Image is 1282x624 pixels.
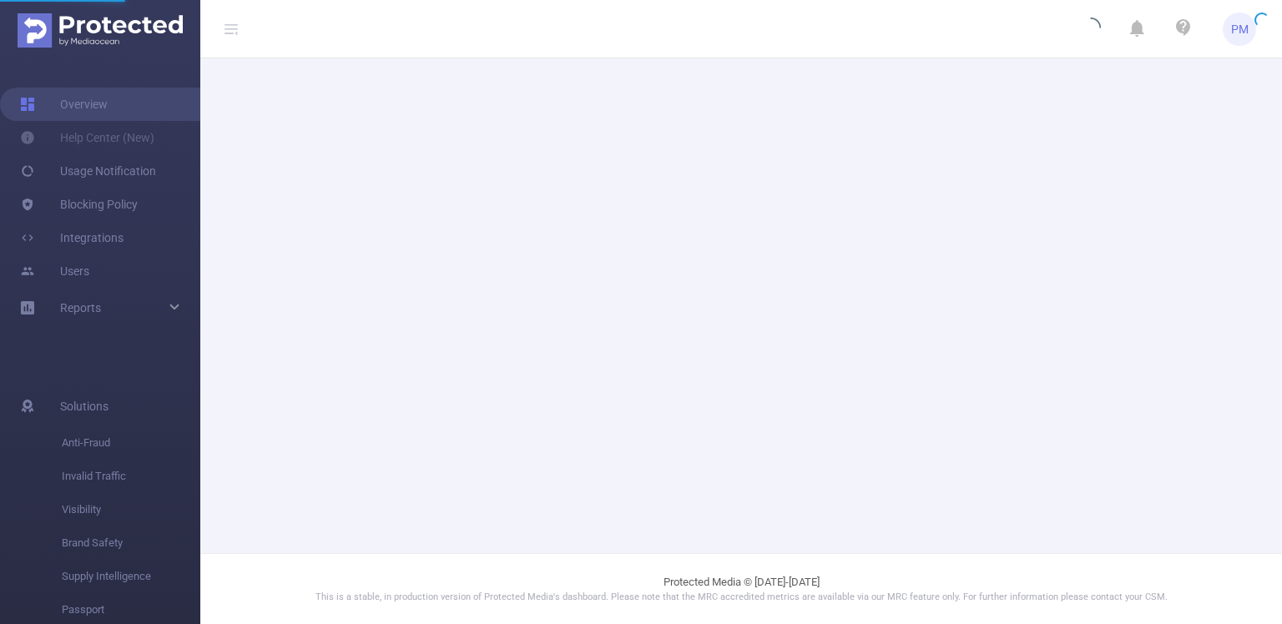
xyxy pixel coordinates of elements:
a: Users [20,254,89,288]
img: Protected Media [18,13,183,48]
span: Solutions [60,390,109,423]
footer: Protected Media © [DATE]-[DATE] [200,553,1282,624]
a: Usage Notification [20,154,156,188]
span: Reports [60,301,101,315]
p: This is a stable, in production version of Protected Media's dashboard. Please note that the MRC ... [242,591,1240,605]
span: Anti-Fraud [62,426,200,460]
span: PM [1231,13,1249,46]
span: Visibility [62,493,200,526]
span: Brand Safety [62,526,200,560]
span: Invalid Traffic [62,460,200,493]
span: Supply Intelligence [62,560,200,593]
a: Integrations [20,221,124,254]
a: Reports [60,291,101,325]
i: icon: loading [1081,18,1101,41]
a: Overview [20,88,108,121]
a: Blocking Policy [20,188,138,221]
